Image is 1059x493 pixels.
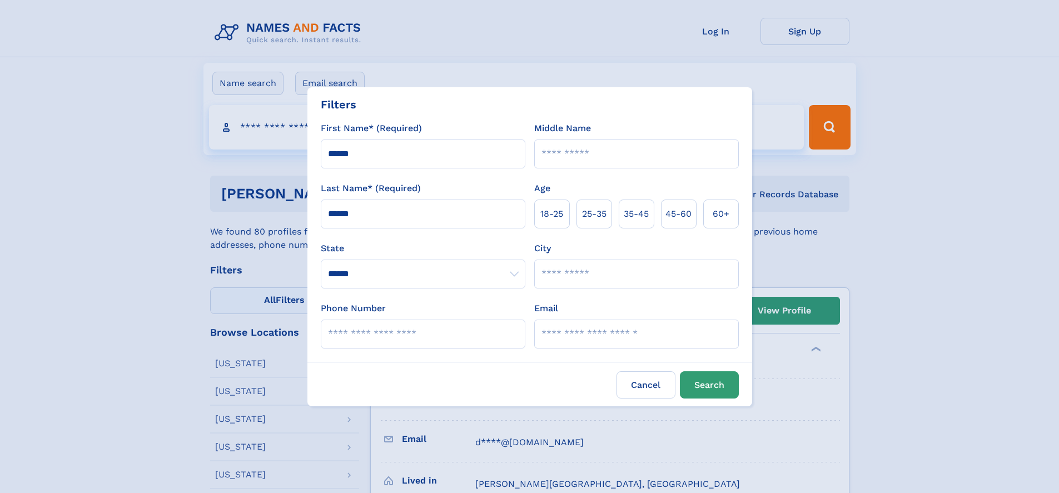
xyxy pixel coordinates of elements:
label: City [534,242,551,255]
label: Email [534,302,558,315]
label: Last Name* (Required) [321,182,421,195]
span: 18‑25 [540,207,563,221]
label: Middle Name [534,122,591,135]
span: 35‑45 [624,207,649,221]
label: State [321,242,525,255]
span: 60+ [713,207,729,221]
label: Age [534,182,550,195]
label: Phone Number [321,302,386,315]
span: 25‑35 [582,207,606,221]
span: 45‑60 [665,207,692,221]
label: Cancel [616,371,675,399]
div: Filters [321,96,356,113]
button: Search [680,371,739,399]
label: First Name* (Required) [321,122,422,135]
